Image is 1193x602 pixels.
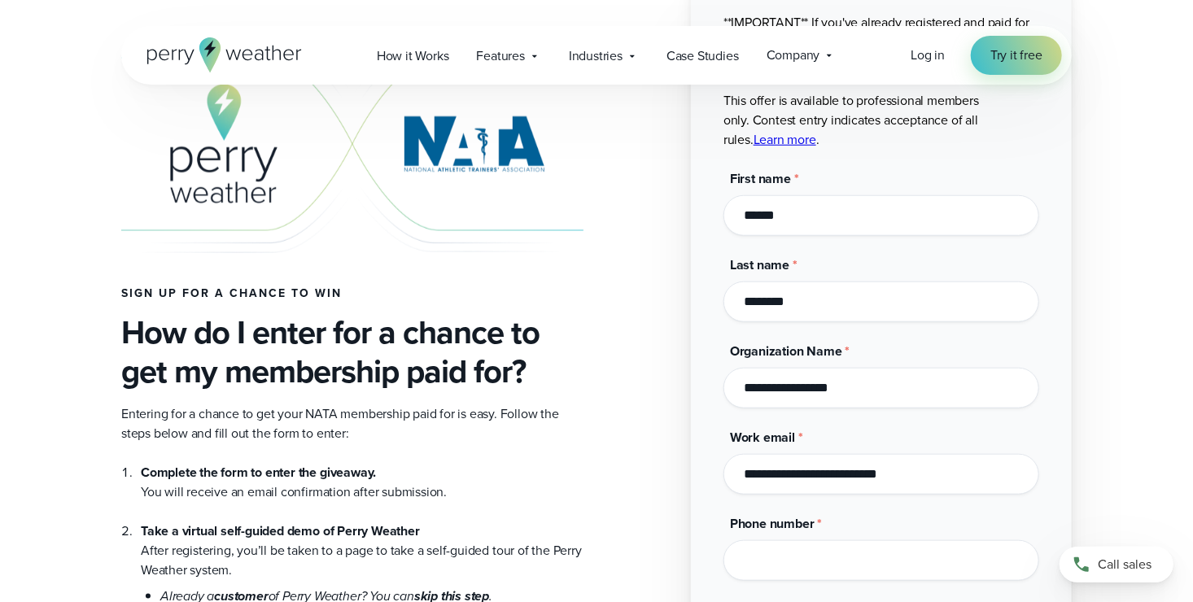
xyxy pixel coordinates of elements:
span: First name [730,169,791,188]
span: Industries [569,46,623,66]
span: Company [767,46,820,65]
a: Try it free [971,36,1062,75]
strong: Complete the form to enter the giveaway. [141,463,376,482]
span: Features [477,46,525,66]
span: Last name [730,255,789,274]
h4: Sign up for a chance to win [121,287,583,300]
span: How it Works [377,46,449,66]
span: Try it free [990,46,1042,65]
p: Entering for a chance to get your NATA membership paid for is easy. Follow the steps below and fi... [121,404,583,443]
strong: Take a virtual self-guided demo of Perry Weather [141,521,420,540]
p: **IMPORTANT** If you've already registered and paid for your 2026 NATA membership, you're not eli... [723,13,1039,150]
span: Work email [730,428,795,447]
span: Phone number [730,514,815,533]
a: Case Studies [653,39,753,72]
span: Organization Name [730,342,842,360]
span: Log in [911,46,945,64]
h3: How do I enter for a chance to get my membership paid for? [121,313,583,391]
a: Log in [911,46,945,65]
a: How it Works [363,39,463,72]
a: Learn more [754,130,816,149]
a: Call sales [1060,547,1173,582]
span: Call sales [1098,555,1151,574]
li: You will receive an email confirmation after submission. [141,463,583,502]
span: Case Studies [666,46,739,66]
